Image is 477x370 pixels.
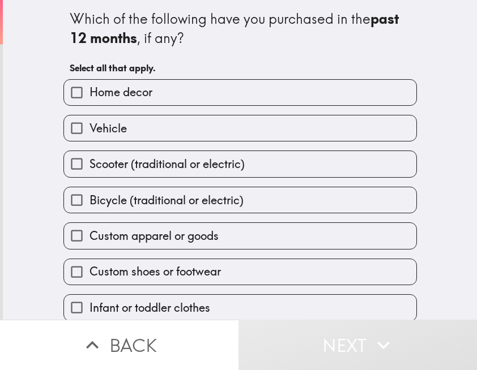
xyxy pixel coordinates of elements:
[64,259,416,285] button: Custom shoes or footwear
[70,62,411,74] h6: Select all that apply.
[90,228,219,244] span: Custom apparel or goods
[64,223,416,248] button: Custom apparel or goods
[70,10,411,48] div: Which of the following have you purchased in the , if any?
[64,151,416,177] button: Scooter (traditional or electric)
[90,84,152,100] span: Home decor
[64,80,416,105] button: Home decor
[90,156,245,172] span: Scooter (traditional or electric)
[238,320,477,370] button: Next
[64,115,416,141] button: Vehicle
[90,121,127,136] span: Vehicle
[70,10,402,46] b: past 12 months
[64,295,416,320] button: Infant or toddler clothes
[64,187,416,213] button: Bicycle (traditional or electric)
[90,300,210,316] span: Infant or toddler clothes
[90,192,244,208] span: Bicycle (traditional or electric)
[90,264,221,279] span: Custom shoes or footwear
